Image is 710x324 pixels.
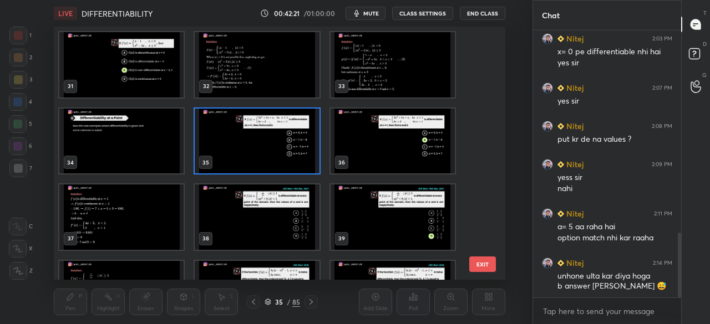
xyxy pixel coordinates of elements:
[9,262,33,280] div: Z
[460,7,505,20] button: End Class
[564,208,584,219] h6: Nitej
[564,158,584,170] h6: Nitej
[59,109,184,173] img: 1759219304VRL1FV.pdf
[9,115,32,133] div: 5
[557,183,672,194] div: nahi
[557,161,564,168] img: Learner_Badge_beginner_1_8b307cf2a0.svg
[557,271,672,292] div: unhone ulta kar diya hoga b answer [PERSON_NAME] 😅
[557,134,672,145] div: put kr de na values ?
[195,184,319,249] img: 1759219304VRL1FV.pdf
[331,109,455,173] img: 1759219304VRL1FV.pdf
[564,33,584,44] h6: Nitej
[653,260,672,266] div: 2:14 PM
[703,9,707,17] p: T
[652,161,672,168] div: 2:09 PM
[542,83,553,94] img: 2521f5d2549f4815be32dd30f02c338e.jpg
[533,1,569,30] p: Chat
[54,27,485,280] div: grid
[9,27,32,44] div: 1
[557,222,672,233] div: a= 5 aa raha hai
[557,123,564,130] img: Learner_Badge_beginner_1_8b307cf2a0.svg
[59,184,184,249] img: 1759219304VRL1FV.pdf
[469,256,496,272] button: EXIT
[652,123,672,130] div: 2:08 PM
[542,208,553,219] img: 2521f5d2549f4815be32dd30f02c338e.jpg
[557,35,564,42] img: Learner_Badge_beginner_1_8b307cf2a0.svg
[195,32,319,97] img: 1759219304VRL1FV.pdf
[59,32,184,97] img: 1759219304VRL1FV.pdf
[557,172,672,183] div: yess sir
[9,218,33,235] div: C
[533,30,681,298] div: grid
[542,258,553,269] img: 2521f5d2549f4815be32dd30f02c338e.jpg
[392,7,453,20] button: CLASS SETTINGS
[273,299,285,305] div: 35
[564,120,584,132] h6: Nitej
[346,7,386,20] button: mute
[9,93,32,111] div: 4
[652,35,672,42] div: 2:03 PM
[557,58,672,69] div: yes sir
[652,85,672,91] div: 2:07 PM
[542,121,553,132] img: 2521f5d2549f4815be32dd30f02c338e.jpg
[292,297,300,307] div: 85
[9,49,32,66] div: 2
[82,8,153,19] h4: DIFFERENTIABILITY
[557,210,564,217] img: Learner_Badge_beginner_1_8b307cf2a0.svg
[557,47,672,58] div: x= 0 pe differentiable nhi hai
[557,260,564,266] img: Learner_Badge_beginner_1_8b307cf2a0.svg
[542,33,553,44] img: 2521f5d2549f4815be32dd30f02c338e.jpg
[363,9,379,17] span: mute
[703,40,707,48] p: D
[564,257,584,269] h6: Nitej
[54,7,77,20] div: LIVE
[9,160,32,177] div: 7
[9,137,32,155] div: 6
[542,159,553,170] img: 2521f5d2549f4815be32dd30f02c338e.jpg
[557,96,672,107] div: yes sir
[9,240,33,258] div: X
[195,109,319,173] img: 1759219304VRL1FV.pdf
[331,184,455,249] img: 1759219304VRL1FV.pdf
[9,71,32,89] div: 3
[287,299,290,305] div: /
[557,233,672,244] div: option match nhi kar raaha
[654,210,672,217] div: 2:11 PM
[702,71,707,79] p: G
[564,82,584,94] h6: Nitej
[557,85,564,91] img: Learner_Badge_beginner_1_8b307cf2a0.svg
[331,32,455,97] img: 1759219304VRL1FV.pdf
